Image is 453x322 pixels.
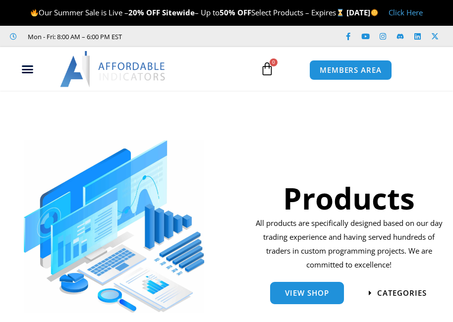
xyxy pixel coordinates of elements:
span: Mon - Fri: 8:00 AM – 6:00 PM EST [25,31,122,43]
strong: 50% OFF [220,7,251,17]
span: categories [377,289,427,297]
span: 0 [270,58,278,66]
img: ⌛ [337,9,344,16]
strong: Sitewide [162,7,195,17]
a: MEMBERS AREA [309,60,392,80]
strong: 20% OFF [128,7,160,17]
strong: [DATE] [346,7,379,17]
img: 🔥 [31,9,38,16]
p: All products are specifically designed based on our day trading experience and having served hund... [252,216,446,271]
span: MEMBERS AREA [320,66,382,74]
iframe: Customer reviews powered by Trustpilot [129,32,278,42]
img: LogoAI | Affordable Indicators – NinjaTrader [60,51,167,87]
a: categories [369,289,427,297]
h1: Products [252,177,446,219]
span: View Shop [285,289,329,297]
img: ProductsSection scaled | Affordable Indicators – NinjaTrader [24,140,204,313]
img: 🌞 [371,9,378,16]
span: Our Summer Sale is Live – – Up to Select Products – Expires [30,7,346,17]
div: Menu Toggle [5,60,50,79]
a: 0 [245,54,289,83]
a: View Shop [270,282,344,304]
a: Click Here [389,7,423,17]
